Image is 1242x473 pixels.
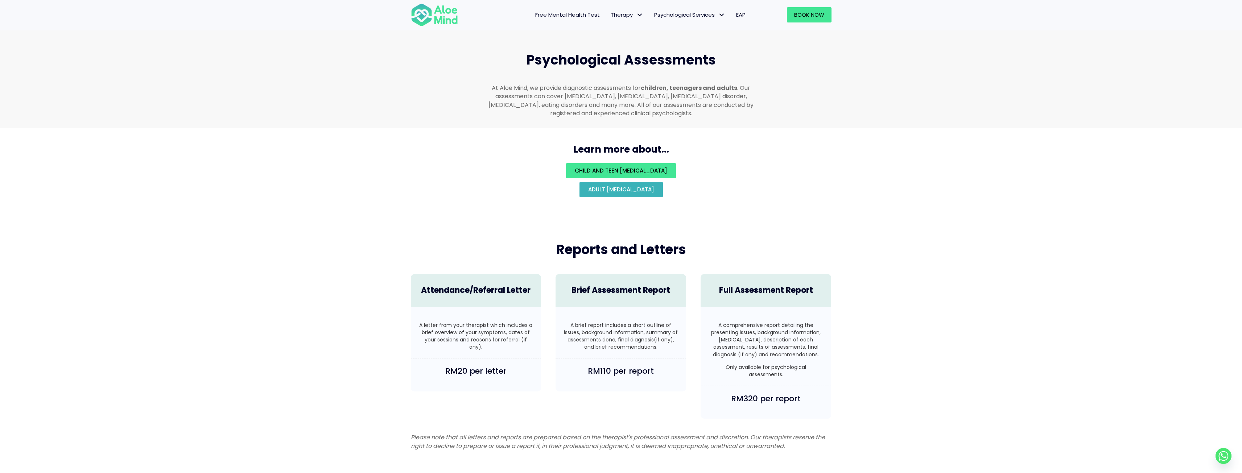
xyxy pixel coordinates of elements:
p: A letter from your therapist which includes a brief overview of your symptoms, dates of your sess... [418,321,534,351]
span: Therapy [611,11,643,18]
span: EAP [736,11,746,18]
span: Therapy: submenu [635,10,645,20]
h3: Learn more about... [404,143,839,156]
h4: RM320 per report [708,393,824,404]
a: Book Now [787,7,832,22]
h4: RM20 per letter [418,366,534,377]
em: Please note that all letters and reports are prepared based on the therapist's professional asses... [411,433,825,450]
p: A comprehensive report detailing the presenting issues, background information, [MEDICAL_DATA], d... [708,321,824,358]
img: Aloe mind Logo [411,3,458,27]
span: Free Mental Health Test [535,11,600,18]
a: Adult [MEDICAL_DATA] [579,182,663,197]
span: Adult [MEDICAL_DATA] [588,186,654,193]
nav: Menu [467,7,751,22]
a: TherapyTherapy: submenu [605,7,649,22]
span: Psychological Assessments [527,51,716,69]
span: Book Now [794,11,824,18]
p: At Aloe Mind, we provide diagnostic assessments for . Our assessments can cover [MEDICAL_DATA], [... [485,84,758,117]
h4: RM110 per report [563,366,679,377]
span: Child and teen [MEDICAL_DATA] [575,167,667,174]
h4: Brief Assessment Report [563,285,679,296]
span: Psychological Services: submenu [717,10,727,20]
span: Psychological Services [654,11,725,18]
a: Free Mental Health Test [530,7,605,22]
a: EAP [731,7,751,22]
a: Psychological ServicesPsychological Services: submenu [649,7,731,22]
span: Reports and Letters [556,240,686,259]
a: Child and teen [MEDICAL_DATA] [566,163,676,178]
p: Only available for psychological assessments. [708,364,824,378]
p: A brief report includes a short outline of issues, background information, summary of assessments... [563,321,679,351]
h4: Full Assessment Report [708,285,824,296]
h4: Attendance/Referral Letter [418,285,534,296]
a: Whatsapp [1216,448,1231,464]
strong: children, teenagers and adults [641,84,737,92]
